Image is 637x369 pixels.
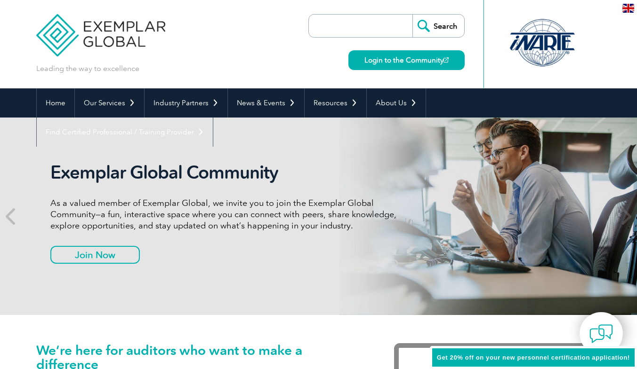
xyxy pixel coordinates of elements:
[443,57,449,63] img: open_square.png
[589,322,613,345] img: contact-chat.png
[348,50,465,70] a: Login to the Community
[37,88,74,118] a: Home
[50,162,403,183] h2: Exemplar Global Community
[50,246,140,264] a: Join Now
[305,88,366,118] a: Resources
[36,63,139,74] p: Leading the way to excellence
[622,4,634,13] img: en
[37,118,213,147] a: Find Certified Professional / Training Provider
[437,354,630,361] span: Get 20% off on your new personnel certification application!
[228,88,304,118] a: News & Events
[412,15,464,37] input: Search
[75,88,144,118] a: Our Services
[50,197,403,231] p: As a valued member of Exemplar Global, we invite you to join the Exemplar Global Community—a fun,...
[145,88,227,118] a: Industry Partners
[367,88,426,118] a: About Us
